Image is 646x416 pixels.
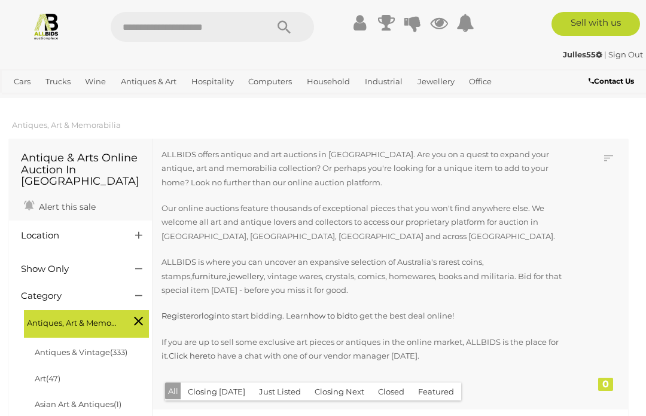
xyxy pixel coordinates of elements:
[12,120,121,130] a: Antiques, Art & Memorabilia
[307,383,371,401] button: Closing Next
[21,197,99,215] a: Alert this sale
[161,255,572,297] p: ALLBIDS is where you can uncover an expansive selection of Australia's rarest coins, stamps, , , ...
[32,12,60,40] img: Allbids.com.au
[161,311,194,320] a: Register
[563,50,602,59] strong: Julles55
[604,50,607,59] span: |
[21,231,117,241] h4: Location
[161,201,572,243] p: Our online auctions feature thousands of exceptional pieces that you won't find anywhere else. We...
[41,72,75,91] a: Trucks
[165,383,181,400] button: All
[589,75,637,88] a: Contact Us
[589,77,634,85] b: Contact Us
[309,311,350,320] a: how to bid
[192,271,227,281] a: furniture
[46,374,60,383] span: (47)
[161,148,572,189] p: ALLBIDS offers antique and art auctions in [GEOGRAPHIC_DATA]. Are you on a quest to expand your a...
[551,12,641,36] a: Sell with us
[9,91,43,111] a: Sports
[35,347,127,357] a: Antiques & Vintage(333)
[360,72,407,91] a: Industrial
[302,72,355,91] a: Household
[371,383,412,401] button: Closed
[464,72,496,91] a: Office
[411,383,461,401] button: Featured
[598,378,613,391] div: 0
[36,201,96,212] span: Alert this sale
[161,309,572,323] p: or to start bidding. Learn to get the best deal online!
[21,291,117,301] h4: Category
[563,50,604,59] a: Julles55
[35,399,121,409] a: Asian Art & Antiques(1)
[35,374,60,383] a: Art(47)
[9,72,35,91] a: Cars
[187,72,239,91] a: Hospitality
[228,271,264,281] a: jewellery
[80,72,111,91] a: Wine
[608,50,643,59] a: Sign Out
[21,152,140,188] h1: Antique & Arts Online Auction In [GEOGRAPHIC_DATA]
[161,335,572,363] p: If you are up to sell some exclusive art pieces or antiques in the online market, ALLBIDS is the ...
[202,311,222,320] a: login
[114,399,121,409] span: (1)
[243,72,297,91] a: Computers
[27,313,117,330] span: Antiques, Art & Memorabilia
[169,351,208,360] a: Click here
[116,72,181,91] a: Antiques & Art
[181,383,252,401] button: Closing [DATE]
[413,72,459,91] a: Jewellery
[110,347,127,357] span: (333)
[254,12,314,42] button: Search
[48,91,143,111] a: [GEOGRAPHIC_DATA]
[21,264,117,274] h4: Show Only
[252,383,308,401] button: Just Listed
